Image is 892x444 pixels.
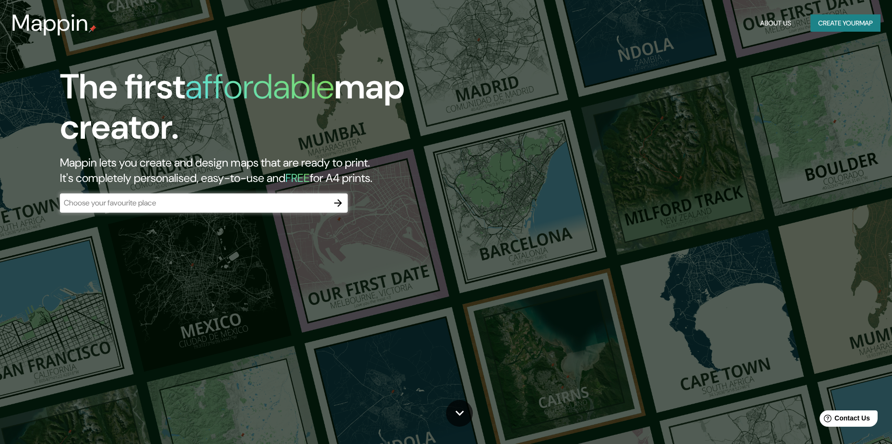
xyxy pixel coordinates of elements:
input: Choose your favourite place [60,197,329,208]
button: About Us [756,14,795,32]
h3: Mappin [12,10,89,36]
h1: The first map creator. [60,67,506,155]
h5: FREE [285,170,310,185]
iframe: Help widget launcher [807,407,881,433]
h2: Mappin lets you create and design maps that are ready to print. It's completely personalised, eas... [60,155,506,186]
button: Create yourmap [810,14,880,32]
img: mappin-pin [89,25,96,33]
h1: affordable [185,64,334,109]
